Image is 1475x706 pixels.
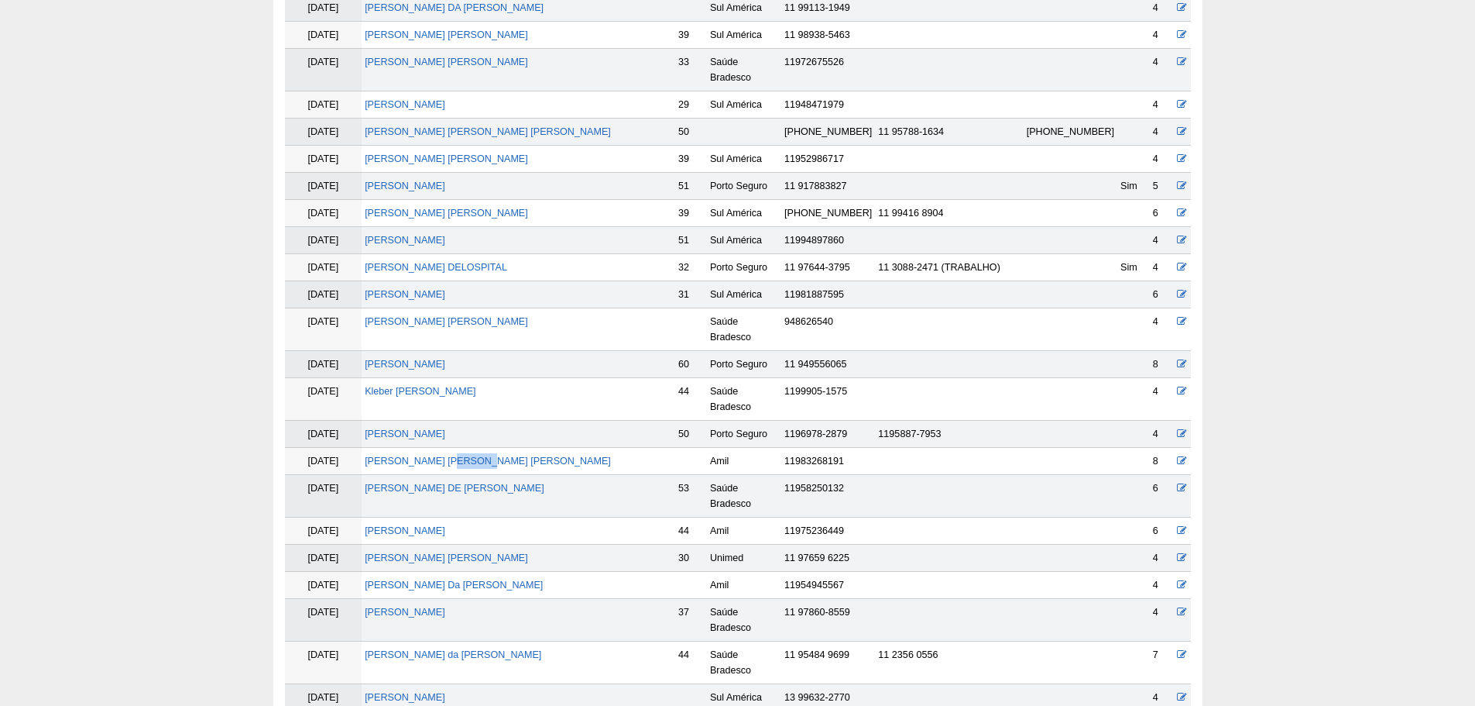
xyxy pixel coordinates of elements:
a: [PERSON_NAME] [365,692,445,703]
td: [DATE] [285,642,362,684]
a: [PERSON_NAME] [PERSON_NAME] [365,57,528,67]
a: [PERSON_NAME] da [PERSON_NAME] [365,649,541,660]
td: 11 2356 0556 [875,642,1023,684]
a: [PERSON_NAME] [PERSON_NAME] [PERSON_NAME] [365,456,611,467]
td: Amil [707,572,781,599]
td: 8 [1150,351,1175,378]
td: [DATE] [285,49,362,91]
td: Unimed [707,545,781,572]
td: 11 95484 9699 [781,642,875,684]
td: 37 [675,599,707,642]
td: 11 3088-2471 (TRABALHO) [875,254,1023,281]
td: 4 [1150,378,1175,421]
a: [PERSON_NAME] [365,99,445,110]
td: 11948471979 [781,91,875,119]
td: [DATE] [285,254,362,281]
a: [PERSON_NAME] [PERSON_NAME] [PERSON_NAME] [365,126,611,137]
a: [PERSON_NAME] [365,289,445,300]
a: [PERSON_NAME] [365,525,445,536]
a: [PERSON_NAME] [365,359,445,370]
td: [DATE] [285,146,362,173]
td: [DATE] [285,572,362,599]
td: 51 [675,227,707,254]
td: 5 [1150,173,1175,200]
a: [PERSON_NAME] [PERSON_NAME] [365,553,528,563]
td: 11 98938-5463 [781,22,875,49]
td: 948626540 [781,308,875,351]
a: [PERSON_NAME] [365,181,445,191]
td: Porto Seguro [707,351,781,378]
td: [DATE] [285,518,362,545]
td: 4 [1150,421,1175,448]
td: Sul América [707,91,781,119]
td: 4 [1150,91,1175,119]
td: 39 [675,22,707,49]
td: 6 [1150,475,1175,518]
td: 32 [675,254,707,281]
td: 1199905-1575 [781,378,875,421]
td: 39 [675,146,707,173]
td: Sul América [707,22,781,49]
td: [DATE] [285,281,362,308]
td: Sul América [707,146,781,173]
a: [PERSON_NAME] [365,607,445,618]
td: 11 97659 6225 [781,545,875,572]
td: 50 [675,421,707,448]
td: Sim [1117,254,1150,281]
td: 11 917883827 [781,173,875,200]
td: 7 [1150,642,1175,684]
td: 11981887595 [781,281,875,308]
td: [DATE] [285,200,362,227]
td: Sim [1117,173,1150,200]
td: 60 [675,351,707,378]
td: 44 [675,518,707,545]
td: [DATE] [285,91,362,119]
td: 30 [675,545,707,572]
td: Saúde Bradesco [707,599,781,642]
td: [DATE] [285,421,362,448]
td: 4 [1150,227,1175,254]
td: 11 97644-3795 [781,254,875,281]
a: [PERSON_NAME] [365,235,445,246]
a: [PERSON_NAME] DA [PERSON_NAME] [365,2,544,13]
td: [DATE] [285,448,362,475]
td: 11994897860 [781,227,875,254]
td: Sul América [707,227,781,254]
td: Saúde Bradesco [707,642,781,684]
a: Kleber [PERSON_NAME] [365,386,475,397]
td: 11972675526 [781,49,875,91]
a: [PERSON_NAME] DELOSPITAL [365,262,507,273]
td: 11 97860-8559 [781,599,875,642]
td: 4 [1150,599,1175,642]
td: [DATE] [285,119,362,146]
td: Amil [707,518,781,545]
td: 11 95788-1634 [875,119,1023,146]
td: 4 [1150,22,1175,49]
td: [PHONE_NUMBER] [1024,119,1117,146]
td: 4 [1150,572,1175,599]
td: 1196978-2879 [781,421,875,448]
td: [DATE] [285,599,362,642]
td: 29 [675,91,707,119]
a: [PERSON_NAME] DE [PERSON_NAME] [365,483,544,494]
td: 11975236449 [781,518,875,545]
a: [PERSON_NAME] [PERSON_NAME] [365,208,528,219]
td: 11983268191 [781,448,875,475]
a: [PERSON_NAME] [PERSON_NAME] [365,316,528,327]
td: 11952986717 [781,146,875,173]
td: [DATE] [285,173,362,200]
td: 8 [1150,448,1175,475]
td: Amil [707,448,781,475]
td: 44 [675,378,707,421]
td: 1195887-7953 [875,421,1023,448]
td: [DATE] [285,22,362,49]
td: 11 949556065 [781,351,875,378]
td: [PHONE_NUMBER] [781,119,875,146]
td: [DATE] [285,475,362,518]
td: 4 [1150,146,1175,173]
td: 6 [1150,518,1175,545]
td: [DATE] [285,308,362,351]
td: [DATE] [285,351,362,378]
td: 53 [675,475,707,518]
a: [PERSON_NAME] [PERSON_NAME] [365,153,528,164]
